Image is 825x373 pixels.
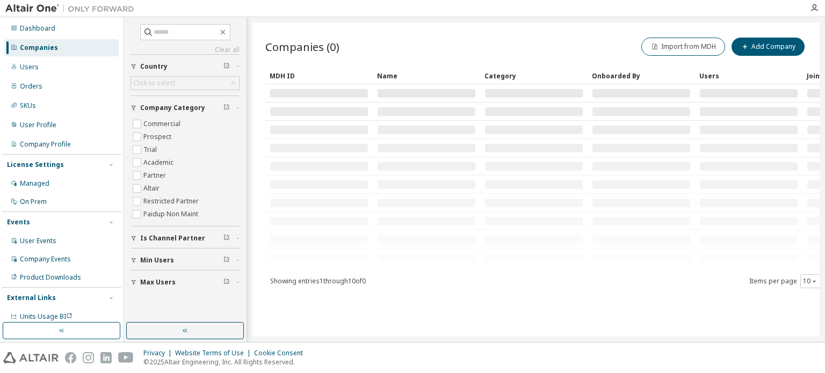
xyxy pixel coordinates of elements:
div: Privacy [143,349,175,357]
label: Trial [143,143,159,156]
span: Max Users [140,278,176,287]
img: linkedin.svg [100,352,112,363]
div: On Prem [20,198,47,206]
div: MDH ID [270,67,368,84]
div: Name [377,67,476,84]
div: Users [20,63,39,71]
label: Paidup Non Maint [143,208,200,221]
img: youtube.svg [118,352,134,363]
img: facebook.svg [65,352,76,363]
span: Company Category [140,104,205,112]
img: altair_logo.svg [3,352,59,363]
img: Altair One [5,3,140,14]
div: Website Terms of Use [175,349,254,357]
span: Items per page [749,274,820,288]
div: Companies [20,43,58,52]
div: Click to select [133,79,175,87]
label: Prospect [143,130,173,143]
span: Clear filter [223,62,230,71]
span: Clear filter [223,234,230,243]
div: User Events [20,237,56,245]
label: Restricted Partner [143,195,201,208]
div: Managed [20,179,49,188]
button: Import from MDH [641,38,725,56]
div: Events [7,218,30,226]
div: Product Downloads [20,273,81,282]
button: Is Channel Partner [131,226,240,250]
div: Click to select [131,77,239,90]
div: Onboarded By [592,67,691,84]
button: Country [131,55,240,78]
button: Company Category [131,96,240,120]
a: Clear all [131,46,240,54]
span: Showing entries 1 through 10 of 0 [270,276,366,286]
span: Country [140,62,168,71]
button: 10 [803,277,817,286]
div: Dashboard [20,24,55,33]
div: External Links [7,294,56,302]
label: Academic [143,156,176,169]
div: Cookie Consent [254,349,309,357]
div: Users [699,67,798,84]
span: Min Users [140,256,174,265]
button: Min Users [131,248,240,272]
span: Is Channel Partner [140,234,205,243]
div: User Profile [20,121,56,129]
span: Clear filter [223,256,230,265]
div: Orders [20,82,42,91]
div: Company Events [20,255,71,264]
span: Clear filter [223,278,230,287]
span: Clear filter [223,104,230,112]
button: Add Company [732,38,805,56]
label: Altair [143,182,162,195]
p: © 2025 Altair Engineering, Inc. All Rights Reserved. [143,357,309,367]
img: instagram.svg [83,352,94,363]
span: Companies (0) [265,39,339,54]
div: Company Profile [20,140,71,149]
div: License Settings [7,160,64,169]
div: SKUs [20,101,36,110]
div: Category [484,67,583,84]
label: Partner [143,169,168,182]
label: Commercial [143,118,183,130]
span: Units Usage BI [20,312,73,321]
button: Max Users [131,270,240,294]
